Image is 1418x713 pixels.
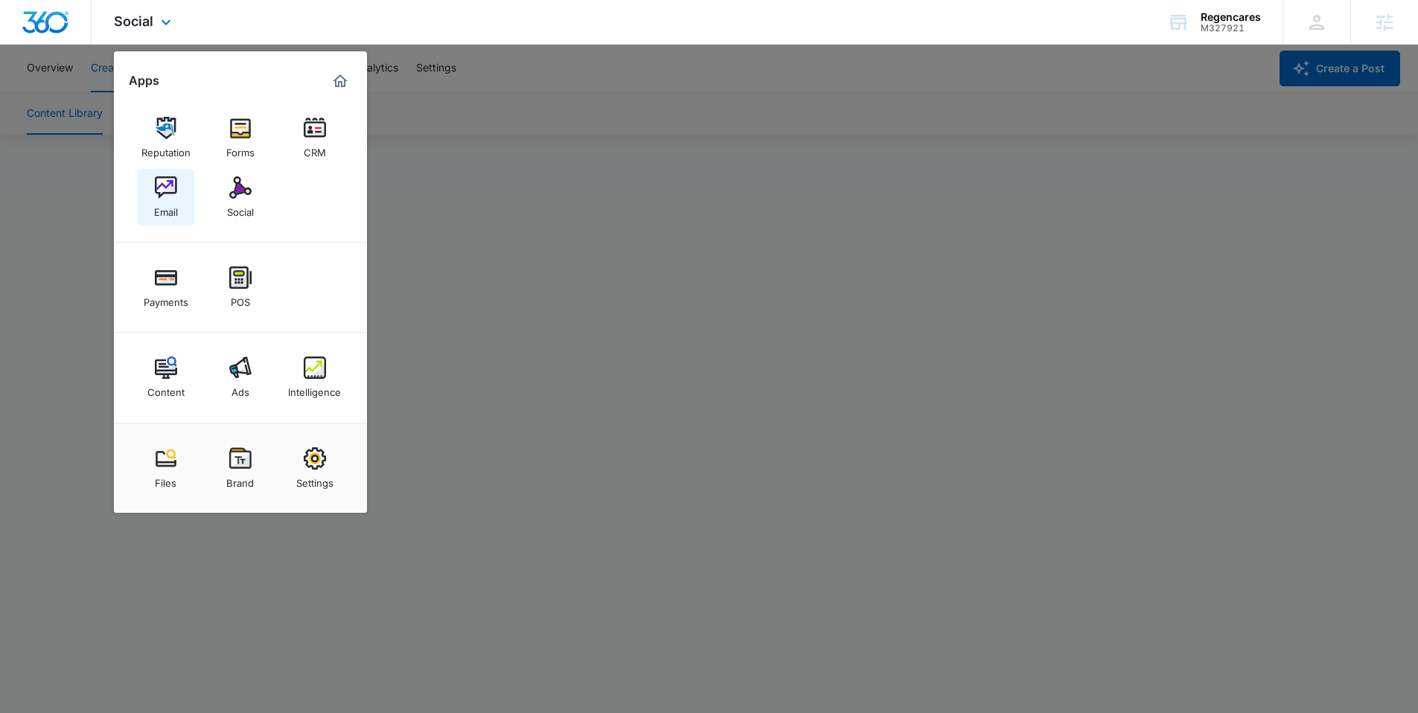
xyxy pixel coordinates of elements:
div: Social [227,199,254,218]
div: Email [154,199,178,218]
div: Forms [226,139,255,159]
div: Files [155,470,176,489]
div: Settings [296,470,333,489]
div: Reputation [141,139,191,159]
div: Ads [231,379,249,398]
a: Ads [212,349,269,406]
div: account id [1201,23,1261,33]
div: Payments [144,289,188,308]
h2: Apps [129,74,159,88]
a: Content [138,349,194,406]
div: Intelligence [288,379,341,398]
div: Content [147,379,185,398]
a: Social [212,169,269,226]
div: Brand [226,470,254,489]
a: Marketing 360® Dashboard [328,69,352,93]
a: Brand [212,440,269,496]
div: CRM [304,139,326,159]
a: Payments [138,259,194,316]
a: Email [138,169,194,226]
a: Settings [287,440,343,496]
div: POS [231,289,250,308]
a: CRM [287,109,343,166]
a: Forms [212,109,269,166]
a: Intelligence [287,349,343,406]
a: POS [212,259,269,316]
a: Files [138,440,194,496]
span: Social [114,13,153,29]
div: account name [1201,11,1261,23]
a: Reputation [138,109,194,166]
